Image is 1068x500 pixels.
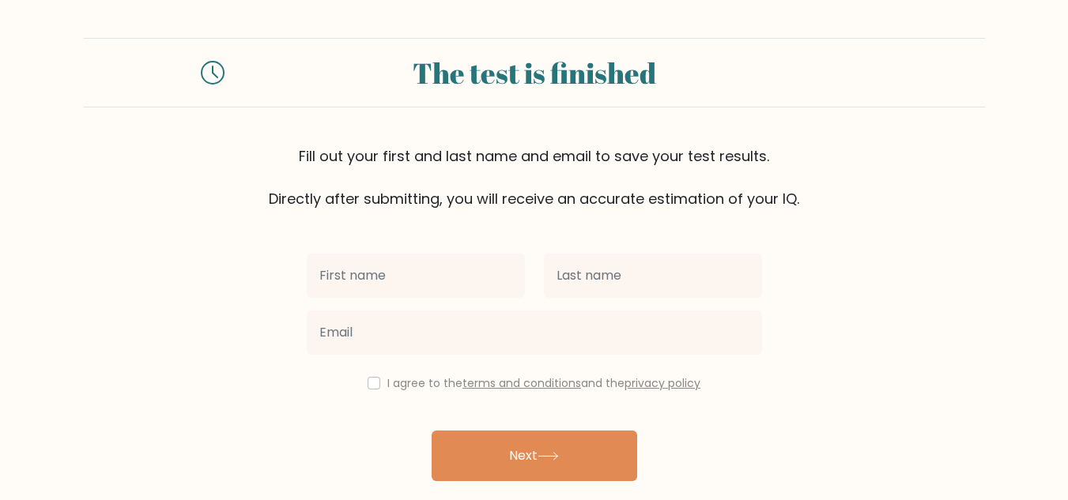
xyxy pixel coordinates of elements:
[462,375,581,391] a: terms and conditions
[84,145,985,209] div: Fill out your first and last name and email to save your test results. Directly after submitting,...
[387,375,700,391] label: I agree to the and the
[307,310,762,355] input: Email
[544,254,762,298] input: Last name
[243,51,825,94] div: The test is finished
[432,430,637,481] button: Next
[307,254,525,298] input: First name
[625,375,700,391] a: privacy policy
